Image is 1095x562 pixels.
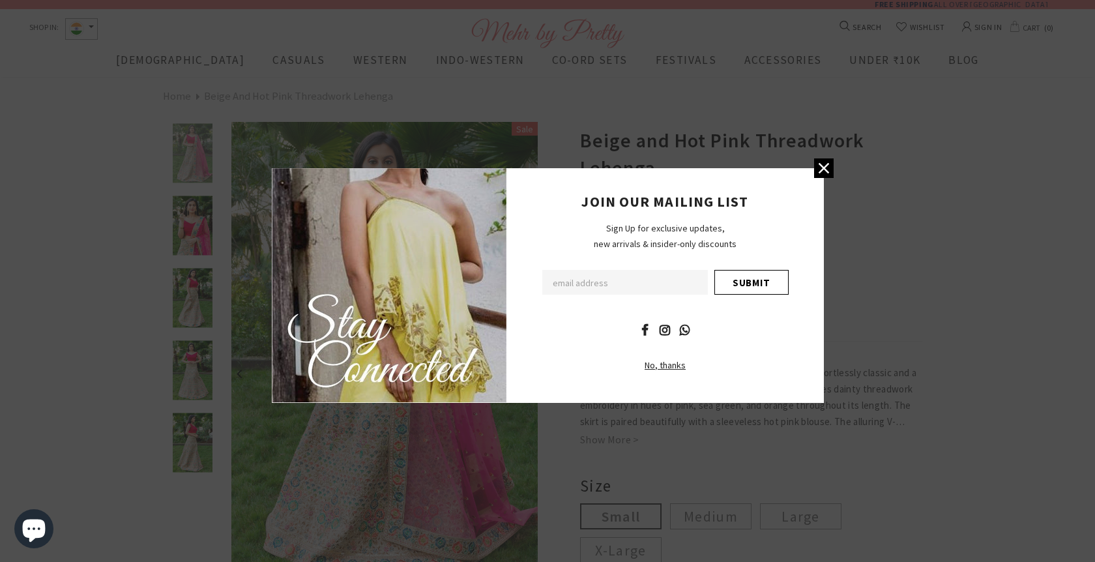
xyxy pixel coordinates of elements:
[814,158,834,178] a: Close
[10,509,57,552] inbox-online-store-chat: Shopify online store chat
[542,270,708,295] input: Email Address
[645,359,686,371] span: No, thanks
[714,270,789,295] input: Submit
[594,222,737,250] span: Sign Up for exclusive updates, new arrivals & insider-only discounts
[581,192,748,211] span: JOIN OUR MAILING LIST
